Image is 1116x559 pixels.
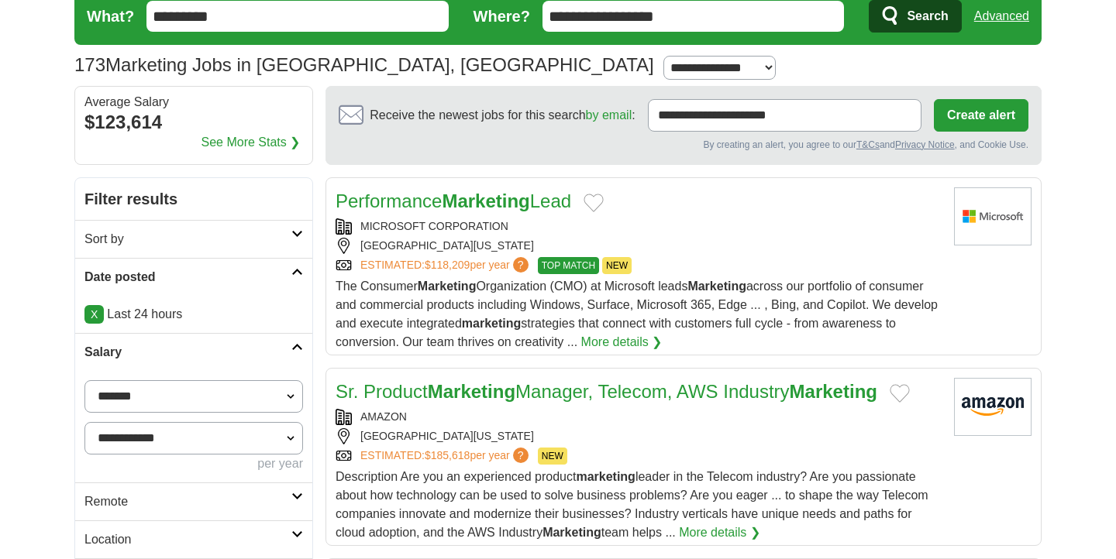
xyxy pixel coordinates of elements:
[513,448,529,463] span: ?
[360,220,508,232] a: MICROSOFT CORPORATION
[84,230,291,249] h2: Sort by
[890,384,910,403] button: Add to favorite jobs
[934,99,1028,132] button: Create alert
[84,96,303,108] div: Average Salary
[428,381,515,402] strong: Marketing
[954,187,1032,245] img: Microsoft logo
[576,470,635,483] strong: marketing
[370,106,635,125] span: Receive the newest jobs for this search :
[75,520,312,558] a: Location
[462,317,521,330] strong: marketing
[442,190,529,211] strong: Marketing
[360,448,532,465] a: ESTIMATED:$185,618per year?
[201,133,301,152] a: See More Stats ❯
[336,279,938,348] span: The Consumer Organization (CMO) at Microsoft leads across our portfolio of consumer and commercia...
[602,257,632,274] span: NEW
[360,257,532,274] a: ESTIMATED:$118,209per year?
[336,428,942,444] div: [GEOGRAPHIC_DATA][US_STATE]
[513,257,529,273] span: ?
[75,220,312,258] a: Sort by
[339,138,1028,152] div: By creating an alert, you agree to our and , and Cookie Use.
[895,139,955,150] a: Privacy Notice
[418,279,477,293] strong: Marketing
[84,530,291,549] h2: Location
[87,5,134,28] label: What?
[586,108,632,122] a: by email
[474,5,530,28] label: Where?
[336,381,877,402] a: Sr. ProductMarketingManager, Telecom, AWS IndustryMarketing
[790,381,877,402] strong: Marketing
[856,139,880,150] a: T&Cs
[84,343,291,362] h2: Salary
[74,51,105,79] span: 173
[687,279,746,293] strong: Marketing
[84,268,291,286] h2: Date posted
[84,492,291,511] h2: Remote
[336,470,928,539] span: Description Are you an experienced product leader in the Telecom industry? Are you passionate abo...
[584,194,604,212] button: Add to favorite jobs
[84,108,303,136] div: $123,614
[538,257,599,274] span: TOP MATCH
[581,333,663,352] a: More details ❯
[974,1,1029,32] a: Advanced
[84,305,104,324] a: X
[425,449,470,461] span: $185,618
[954,378,1032,436] img: Amazon logo
[679,523,760,542] a: More details ❯
[75,178,312,220] h2: Filter results
[75,482,312,520] a: Remote
[425,259,470,271] span: $118,209
[336,190,571,211] a: PerformanceMarketingLead
[74,54,654,75] h1: Marketing Jobs in [GEOGRAPHIC_DATA], [GEOGRAPHIC_DATA]
[542,526,601,539] strong: Marketing
[907,1,948,32] span: Search
[538,448,567,465] span: NEW
[84,454,303,473] div: per year
[75,258,312,296] a: Date posted
[360,410,407,423] a: AMAZON
[84,305,303,324] p: Last 24 hours
[75,333,312,371] a: Salary
[336,238,942,254] div: [GEOGRAPHIC_DATA][US_STATE]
